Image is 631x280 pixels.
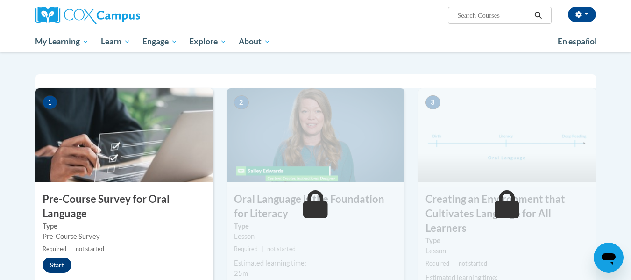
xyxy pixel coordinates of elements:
[239,36,270,47] span: About
[425,260,449,267] span: Required
[43,221,206,231] label: Type
[43,95,57,109] span: 1
[456,10,531,21] input: Search Courses
[558,36,597,46] span: En español
[35,36,89,47] span: My Learning
[35,7,213,24] a: Cox Campus
[234,269,248,277] span: 25m
[35,192,213,221] h3: Pre-Course Survey for Oral Language
[234,221,397,231] label: Type
[70,245,72,252] span: |
[101,36,130,47] span: Learn
[76,245,104,252] span: not started
[453,260,455,267] span: |
[43,258,71,273] button: Start
[136,31,184,52] a: Engage
[43,231,206,242] div: Pre-Course Survey
[234,245,258,252] span: Required
[21,31,610,52] div: Main menu
[227,192,404,221] h3: Oral Language is the Foundation for Literacy
[35,88,213,182] img: Course Image
[418,88,596,182] img: Course Image
[227,88,404,182] img: Course Image
[233,31,277,52] a: About
[183,31,233,52] a: Explore
[531,10,545,21] button: Search
[425,95,440,109] span: 3
[267,245,296,252] span: not started
[425,236,589,246] label: Type
[425,246,589,256] div: Lesson
[552,32,603,51] a: En español
[234,231,397,242] div: Lesson
[189,36,227,47] span: Explore
[234,258,397,268] div: Estimated learning time:
[568,7,596,22] button: Account Settings
[29,31,95,52] a: My Learning
[142,36,177,47] span: Engage
[43,245,66,252] span: Required
[35,7,140,24] img: Cox Campus
[418,192,596,235] h3: Creating an Environment that Cultivates Language for All Learners
[459,260,487,267] span: not started
[95,31,136,52] a: Learn
[262,245,263,252] span: |
[594,243,624,273] iframe: Button to launch messaging window
[234,95,249,109] span: 2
